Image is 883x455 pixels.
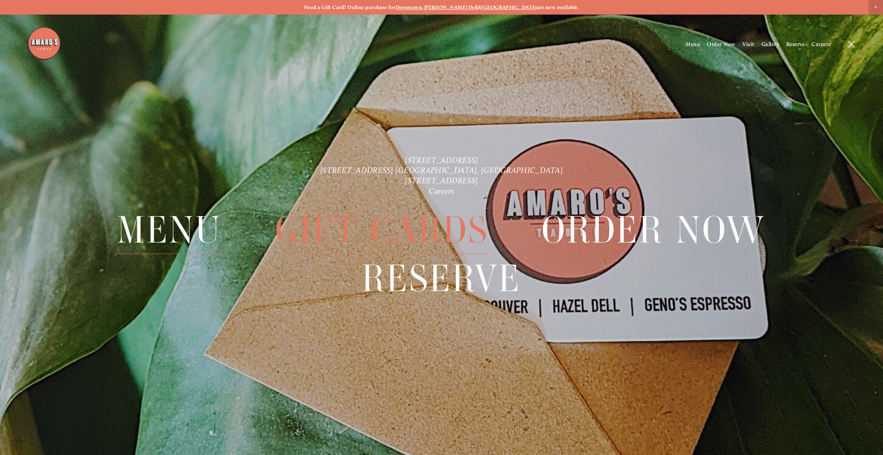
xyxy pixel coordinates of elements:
a: Gift Cards [275,205,489,253]
a: Gallery [762,41,779,47]
strong: & [478,4,482,10]
strong: are now available. [537,4,579,10]
img: Amaro's Table [26,26,61,61]
a: Menu [117,205,222,253]
a: Menu [686,41,700,47]
strong: , [422,4,423,10]
a: Reserve [786,41,805,47]
a: [PERSON_NAME] Dell [424,4,478,10]
a: Careers [429,186,454,196]
a: Careers [812,41,830,47]
a: [GEOGRAPHIC_DATA] [482,4,537,10]
strong: Need a Gift Card? Online purchase for [304,4,396,10]
a: [STREET_ADDRESS] [405,176,478,185]
a: Order Now [707,41,735,47]
a: [STREET_ADDRESS] [GEOGRAPHIC_DATA], [GEOGRAPHIC_DATA] [320,165,563,175]
a: Reserve [362,254,521,302]
a: Order Now [542,205,766,253]
a: Visit [742,41,754,47]
a: Downtown [396,4,422,10]
span: Reserve [362,254,521,303]
a: [STREET_ADDRESS] [405,155,478,165]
